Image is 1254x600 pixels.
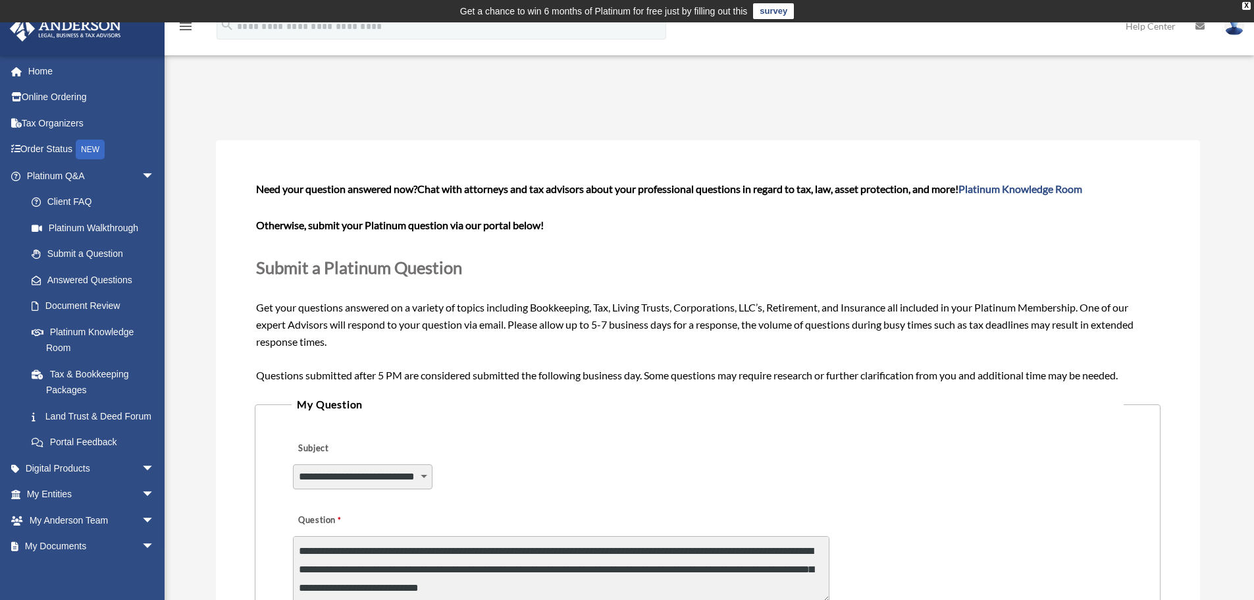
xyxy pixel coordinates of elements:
a: Submit a Question [18,241,168,267]
a: My Entitiesarrow_drop_down [9,481,174,508]
a: Home [9,58,174,84]
img: User Pic [1224,16,1244,36]
a: Platinum Knowledge Room [958,182,1082,195]
a: Platinum Q&Aarrow_drop_down [9,163,174,189]
b: Otherwise, submit your Platinum question via our portal below! [256,219,544,231]
span: Chat with attorneys and tax advisors about your professional questions in regard to tax, law, ass... [417,182,1082,195]
span: arrow_drop_down [142,481,168,508]
legend: My Question [292,395,1123,414]
a: Digital Productsarrow_drop_down [9,455,174,481]
a: My Documentsarrow_drop_down [9,533,174,560]
a: Portal Feedback [18,429,174,456]
i: menu [178,18,194,34]
a: Tax Organizers [9,110,174,136]
a: Client FAQ [18,189,174,215]
span: Submit a Platinum Question [256,258,462,277]
span: Get your questions answered on a variety of topics including Bookkeeping, Tax, Living Trusts, Cor... [256,182,1159,381]
div: close [1242,2,1251,10]
a: Land Trust & Deed Forum [18,403,174,429]
label: Subject [293,440,418,458]
i: search [220,18,234,32]
a: menu [178,23,194,34]
label: Question [293,512,395,530]
span: arrow_drop_down [142,163,168,190]
a: Platinum Walkthrough [18,215,174,241]
a: Order StatusNEW [9,136,174,163]
a: My Anderson Teamarrow_drop_down [9,507,174,533]
a: Answered Questions [18,267,174,293]
a: Online Ordering [9,84,174,111]
a: Tax & Bookkeeping Packages [18,361,174,403]
span: arrow_drop_down [142,533,168,560]
span: arrow_drop_down [142,455,168,482]
span: Need your question answered now? [256,182,417,195]
img: Anderson Advisors Platinum Portal [6,16,125,41]
span: arrow_drop_down [142,507,168,534]
a: Platinum Knowledge Room [18,319,174,361]
a: survey [753,3,794,19]
div: NEW [76,140,105,159]
a: Document Review [18,293,174,319]
div: Get a chance to win 6 months of Platinum for free just by filling out this [460,3,748,19]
